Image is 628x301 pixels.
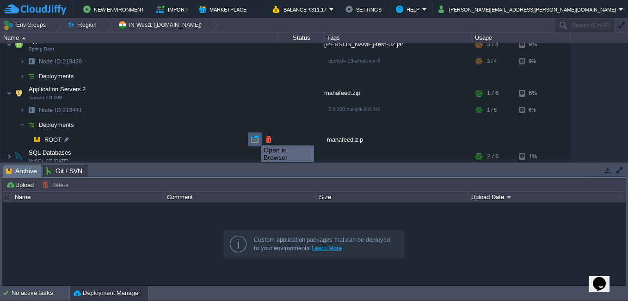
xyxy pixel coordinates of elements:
a: Node ID:213441 [38,106,83,114]
span: Application Servers 2 [28,85,87,93]
img: AMDAwAAAACH5BAEAAAAALAAAAAABAAEAAAICRAEAOw== [12,147,25,166]
div: Comment [165,192,316,202]
span: 213441 [38,106,83,114]
button: Import [156,4,191,15]
div: [PERSON_NAME]-test-02.jar [324,35,472,54]
button: Delete [42,181,71,189]
button: Upload [6,181,37,189]
button: Region [67,19,100,31]
span: Node ID: [39,58,62,65]
a: Learn More [312,245,342,251]
a: ROOT [43,136,63,144]
div: Name [12,192,164,202]
img: AMDAwAAAACH5BAEAAAAALAAAAAABAAEAAAICRAEAOw== [25,54,38,69]
span: Spring Boot [29,46,54,52]
img: AMDAwAAAACH5BAEAAAAALAAAAAABAAEAAAICRAEAOw== [19,103,25,117]
img: AMDAwAAAACH5BAEAAAAALAAAAAABAAEAAAICRAEAOw== [12,35,25,54]
img: AMDAwAAAACH5BAEAAAAALAAAAAABAAEAAAICRAEAOw== [6,147,12,166]
div: Custom application packages that can be deployed to your environments. [254,236,396,252]
div: 1% [519,147,549,166]
img: AMDAwAAAACH5BAEAAAAALAAAAAABAAEAAAICRAEAOw== [12,84,25,102]
button: Balance ₹311.17 [273,4,329,15]
button: Env Groups [3,19,49,31]
div: Usage [473,32,570,43]
div: Name [1,32,277,43]
div: 1 / 6 [487,84,499,102]
a: Node ID:213439 [38,57,83,65]
button: Settings [345,4,384,15]
span: openjdk-23-almalinux-9 [328,58,380,63]
button: [PERSON_NAME][EMAIL_ADDRESS][PERSON_NAME][DOMAIN_NAME] [438,4,619,15]
img: AMDAwAAAACH5BAEAAAAALAAAAAABAAEAAAICRAEAOw== [19,118,25,132]
img: AMDAwAAAACH5BAEAAAAALAAAAAABAAEAAAICRAEAOw== [19,54,25,69]
div: 9% [519,54,549,69]
span: 213439 [38,57,83,65]
a: SQL DatabasesMySQL CE [DATE] [28,149,73,156]
div: No active tasks [12,286,69,301]
span: Node ID: [39,107,62,113]
div: Open in Browser [264,146,312,161]
div: Status [278,32,324,43]
img: AMDAwAAAACH5BAEAAAAALAAAAAABAAEAAAICRAEAOw== [25,118,38,132]
div: 2 / 6 [487,147,499,166]
span: Tomcat 7.0.100 [29,95,62,100]
div: 1 / 6 [487,103,497,117]
button: IN West1 ([DOMAIN_NAME]) [118,19,205,31]
img: AMDAwAAAACH5BAEAAAAALAAAAAABAAEAAAICRAEAOw== [25,103,38,117]
div: mahafeed.zip [324,132,472,147]
div: Size [317,192,468,202]
span: SQL Databases [28,149,73,157]
iframe: chat widget [589,264,619,292]
img: AMDAwAAAACH5BAEAAAAALAAAAAABAAEAAAICRAEAOw== [25,132,31,147]
img: CloudJiffy [3,4,66,15]
a: Application ServersSpring Boot [28,37,82,44]
a: Application Servers 2Tomcat 7.0.100 [28,86,87,93]
img: AMDAwAAAACH5BAEAAAAALAAAAAABAAEAAAICRAEAOw== [19,69,25,83]
button: Deployment Manager [74,288,140,298]
img: AMDAwAAAACH5BAEAAAAALAAAAAABAAEAAAICRAEAOw== [6,84,12,102]
div: 3 / 4 [487,54,497,69]
img: AMDAwAAAACH5BAEAAAAALAAAAAABAAEAAAICRAEAOw== [22,37,26,39]
div: 6% [519,84,549,102]
span: MySQL CE [DATE] [29,158,68,164]
button: New Environment [83,4,147,15]
div: 3 / 4 [487,35,499,54]
img: AMDAwAAAACH5BAEAAAAALAAAAAABAAEAAAICRAEAOw== [31,132,43,147]
div: 6% [519,103,549,117]
div: mahafeed.zip [324,84,472,102]
button: Help [396,4,422,15]
img: AMDAwAAAACH5BAEAAAAALAAAAAABAAEAAAICRAEAOw== [6,35,12,54]
span: Archive [6,165,37,177]
div: Tags [325,32,472,43]
a: Deployments [38,72,75,80]
span: Git / SVN [46,165,82,176]
a: Deployments [38,121,75,129]
div: Upload Date [469,192,620,202]
span: 7.0.100-zulujdk-8.0.242 [328,107,381,112]
button: Marketplace [199,4,249,15]
div: 9% [519,35,549,54]
img: AMDAwAAAACH5BAEAAAAALAAAAAABAAEAAAICRAEAOw== [25,69,38,83]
